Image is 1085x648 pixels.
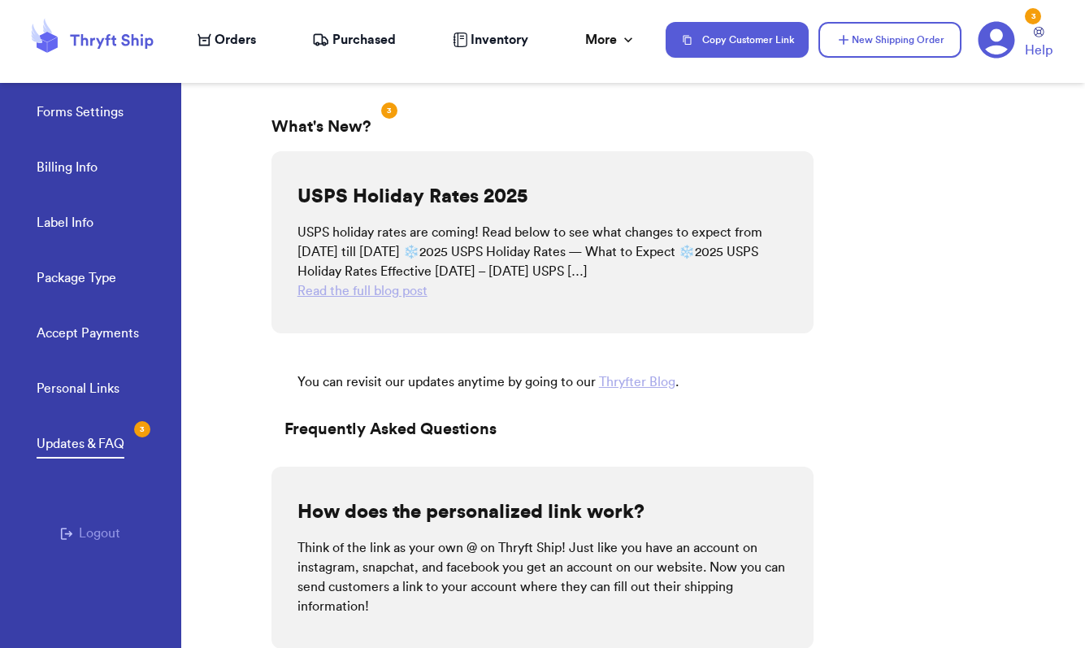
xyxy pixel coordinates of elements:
[37,268,116,291] a: Package Type
[134,421,150,437] div: 3
[381,102,397,119] div: 3
[37,324,139,346] a: Accept Payments
[297,538,788,616] p: Think of the link as your own @ on Thryft Ship! Just like you have an account on instagram, snapc...
[599,376,675,389] a: Thryfter Blog
[37,434,124,454] div: Updates & FAQ
[37,158,98,180] a: Billing Info
[978,21,1015,59] a: 3
[471,30,528,50] span: Inventory
[453,30,528,50] a: Inventory
[1025,8,1041,24] div: 3
[297,499,644,525] h2: How does the personalized link work?
[271,115,371,138] p: What's New?
[666,22,809,58] button: Copy Customer Link
[332,30,396,50] span: Purchased
[1025,27,1052,60] a: Help
[37,102,124,125] a: Forms Settings
[1025,41,1052,60] span: Help
[271,405,814,454] p: Frequently Asked Questions
[297,285,427,298] a: Read the full blog post
[37,213,93,236] a: Label Info
[37,434,124,459] a: Updates & FAQ3
[197,30,256,50] a: Orders
[60,524,120,543] button: Logout
[585,30,636,50] div: More
[215,30,256,50] span: Orders
[297,372,814,392] p: You can revisit our updates anytime by going to our .
[312,30,396,50] a: Purchased
[818,22,961,58] button: New Shipping Order
[297,184,527,210] h2: USPS Holiday Rates 2025
[37,379,119,402] a: Personal Links
[297,223,788,281] p: USPS holiday rates are coming! Read below to see what changes to expect from [DATE] till [DATE] ❄...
